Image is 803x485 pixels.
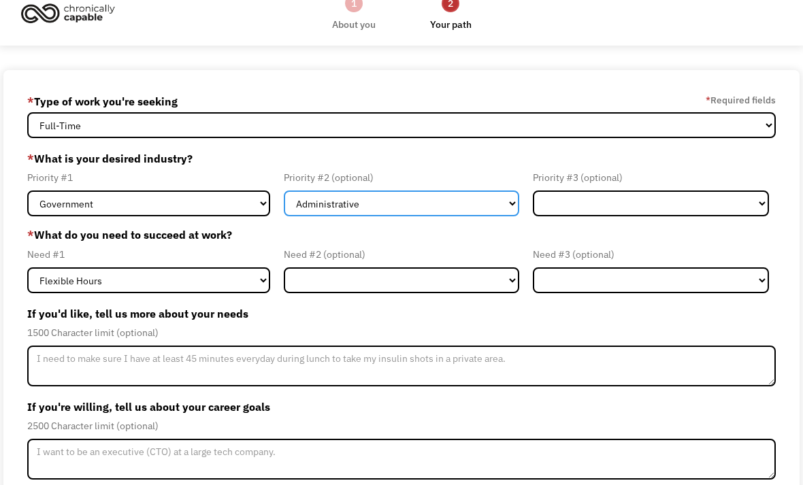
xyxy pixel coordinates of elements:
label: If you're willing, tell us about your career goals [27,396,775,418]
label: If you'd like, tell us more about your needs [27,303,775,324]
div: About you [332,16,376,33]
div: Your path [430,16,472,33]
div: Priority #3 (optional) [533,169,768,186]
div: Need #3 (optional) [533,246,768,263]
div: Need #2 (optional) [284,246,519,263]
div: Need #1 [27,246,269,263]
label: Required fields [706,92,776,108]
label: What is your desired industry? [27,148,775,169]
div: Priority #1 [27,169,269,186]
label: What do you need to succeed at work? [27,227,775,243]
label: Type of work you're seeking [27,90,178,112]
div: 2500 Character limit (optional) [27,418,775,434]
div: Priority #2 (optional) [284,169,519,186]
div: 1500 Character limit (optional) [27,324,775,341]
